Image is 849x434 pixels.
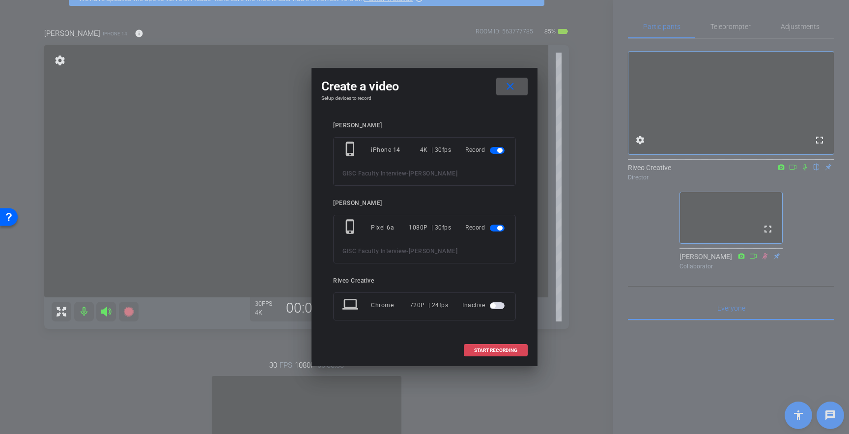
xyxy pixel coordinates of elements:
[409,248,458,255] span: [PERSON_NAME]
[474,348,517,353] span: START RECORDING
[333,122,516,129] div: [PERSON_NAME]
[406,170,409,177] span: -
[342,219,360,236] mat-icon: phone_iphone
[409,170,458,177] span: [PERSON_NAME]
[342,141,360,159] mat-icon: phone_iphone
[321,95,528,101] h4: Setup devices to record
[371,219,409,236] div: Pixel 6a
[464,344,528,356] button: START RECORDING
[410,296,449,314] div: 720P | 24fps
[371,141,420,159] div: iPhone 14
[409,219,451,236] div: 1080P | 30fps
[504,81,516,93] mat-icon: close
[321,78,528,95] div: Create a video
[465,141,507,159] div: Record
[333,200,516,207] div: [PERSON_NAME]
[342,296,360,314] mat-icon: laptop
[342,248,406,255] span: GISC Faculty Interview
[342,170,406,177] span: GISC Faculty Interview
[371,296,410,314] div: Chrome
[333,277,516,285] div: Riveo Creative
[465,219,507,236] div: Record
[462,296,507,314] div: Inactive
[406,248,409,255] span: -
[420,141,452,159] div: 4K | 30fps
